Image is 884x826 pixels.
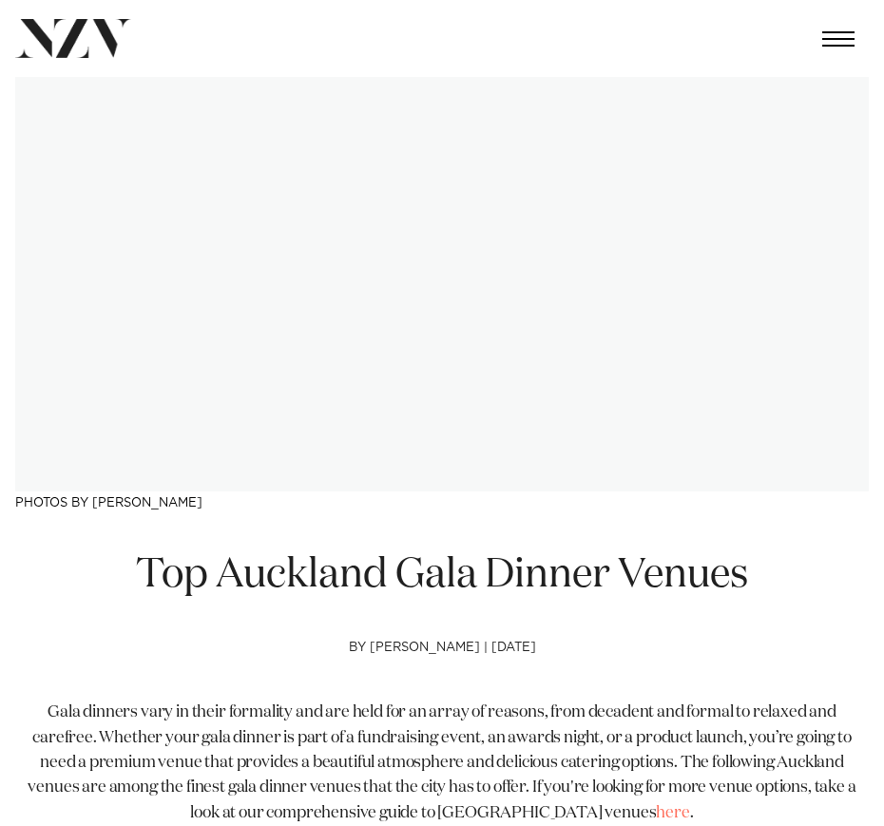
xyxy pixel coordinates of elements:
h1: Top Auckland Gala Dinner Venues [15,549,869,603]
p: Gala dinners vary in their formality and are held for an array of reasons, from decadent and form... [15,701,869,826]
a: here [656,805,689,821]
a: Photos by [PERSON_NAME] [15,497,202,509]
img: nzv-logo.png [15,19,131,58]
h4: by [PERSON_NAME] | [DATE] [15,641,869,701]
